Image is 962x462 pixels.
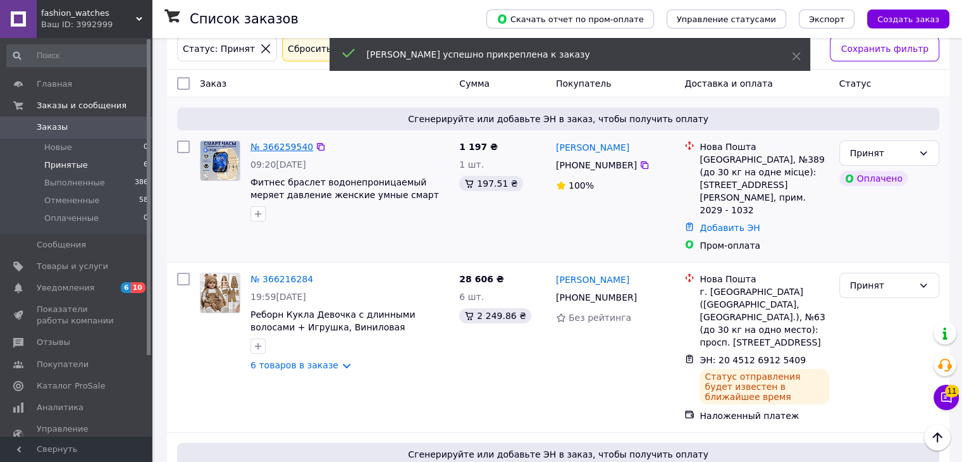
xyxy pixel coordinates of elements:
[41,19,152,30] div: Ваш ID: 3992999
[37,239,86,251] span: Сообщения
[556,273,629,286] a: [PERSON_NAME]
[44,142,72,153] span: Новые
[182,448,934,461] span: Сгенерируйте или добавьте ЭН в заказ, чтобы получить оплату
[250,309,448,358] a: Реборн Кукла Девочка с длинными волосами + Игрушка, Виниловая детализированная Reborn с аксессуар...
[569,313,631,323] span: Без рейтинга
[700,140,829,153] div: Нова Пошта
[135,177,148,189] span: 386
[684,78,772,89] span: Доставка и оплата
[37,304,117,327] span: Показатели работы компании
[945,385,959,397] span: 11
[37,282,94,294] span: Уведомления
[37,78,72,90] span: Главная
[44,177,105,189] span: Выполненные
[285,42,352,56] div: Сбросить все
[839,171,908,186] div: Оплачено
[44,213,99,224] span: Оплаченные
[367,48,760,61] div: [PERSON_NAME] успешно прикреплена к заказу
[459,308,531,323] div: 2 249.86 ₴
[799,9,854,28] button: Экспорт
[139,195,148,206] span: 58
[830,36,939,61] button: Сохранить фильтр
[37,423,117,446] span: Управление сайтом
[41,8,136,19] span: fashion_watches
[44,195,99,206] span: Отмененные
[459,78,490,89] span: Сумма
[200,140,240,181] a: Фото товару
[841,42,928,56] span: Сохранить фильтр
[700,273,829,285] div: Нова Пошта
[121,282,131,293] span: 6
[37,380,105,392] span: Каталог ProSale
[131,282,145,293] span: 10
[144,213,148,224] span: 0
[250,360,338,370] a: 6 товаров в заказе
[44,159,88,171] span: Принятые
[556,141,629,154] a: [PERSON_NAME]
[459,274,504,284] span: 28 606 ₴
[144,142,148,153] span: 0
[250,142,313,152] a: № 366259540
[850,146,913,160] div: Принят
[250,292,306,302] span: 19:59[DATE]
[700,409,829,422] div: Наложенный платеж
[700,223,760,233] a: Добавить ЭН
[556,78,612,89] span: Покупатель
[250,159,306,170] span: 09:20[DATE]
[37,261,108,272] span: Товары и услуги
[700,285,829,349] div: г. [GEOGRAPHIC_DATA] ([GEOGRAPHIC_DATA], [GEOGRAPHIC_DATA].), №63 (до 30 кг на одно место): просп...
[6,44,149,67] input: Поиск
[569,180,594,190] span: 100%
[553,289,639,306] div: [PHONE_NUMBER]
[37,402,83,413] span: Аналитика
[809,15,844,24] span: Экспорт
[677,15,776,24] span: Управление статусами
[839,78,872,89] span: Статус
[486,9,654,28] button: Скачать отчет по пром-оплате
[37,100,126,111] span: Заказы и сообщения
[200,273,240,313] img: Фото товару
[850,278,913,292] div: Принят
[924,424,951,451] button: Наверх
[854,13,949,23] a: Создать заказ
[180,42,257,56] div: Статус: Принят
[37,359,89,370] span: Покупатели
[200,273,240,313] a: Фото товару
[200,78,226,89] span: Заказ
[459,176,522,191] div: 197.51 ₴
[700,239,829,252] div: Пром-оплата
[700,355,806,365] span: ЭН: 20 4512 6912 5409
[250,274,313,284] a: № 366216284
[200,141,239,180] img: Фото товару
[496,13,644,25] span: Скачать отчет по пром-оплате
[37,122,68,133] span: Заказы
[459,159,484,170] span: 1 шт.
[144,159,148,171] span: 6
[190,11,299,27] h1: Список заказов
[250,177,439,225] a: Фитнес браслет водонепроницаемый меряет давление женские умные смарт часы с динамиком для андроид...
[182,113,934,125] span: Сгенерируйте или добавьте ЭН в заказ, чтобы получить оплату
[700,369,829,404] div: Статус отправления будет известен в ближайшее время
[667,9,786,28] button: Управление статусами
[877,15,939,24] span: Создать заказ
[37,337,70,348] span: Отзывы
[867,9,949,28] button: Создать заказ
[459,142,498,152] span: 1 197 ₴
[459,292,484,302] span: 6 шт.
[934,385,959,410] button: Чат с покупателем11
[553,156,639,174] div: [PHONE_NUMBER]
[700,153,829,216] div: [GEOGRAPHIC_DATA], №389 (до 30 кг на одне місце): [STREET_ADDRESS][PERSON_NAME], прим. 2029 - 1032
